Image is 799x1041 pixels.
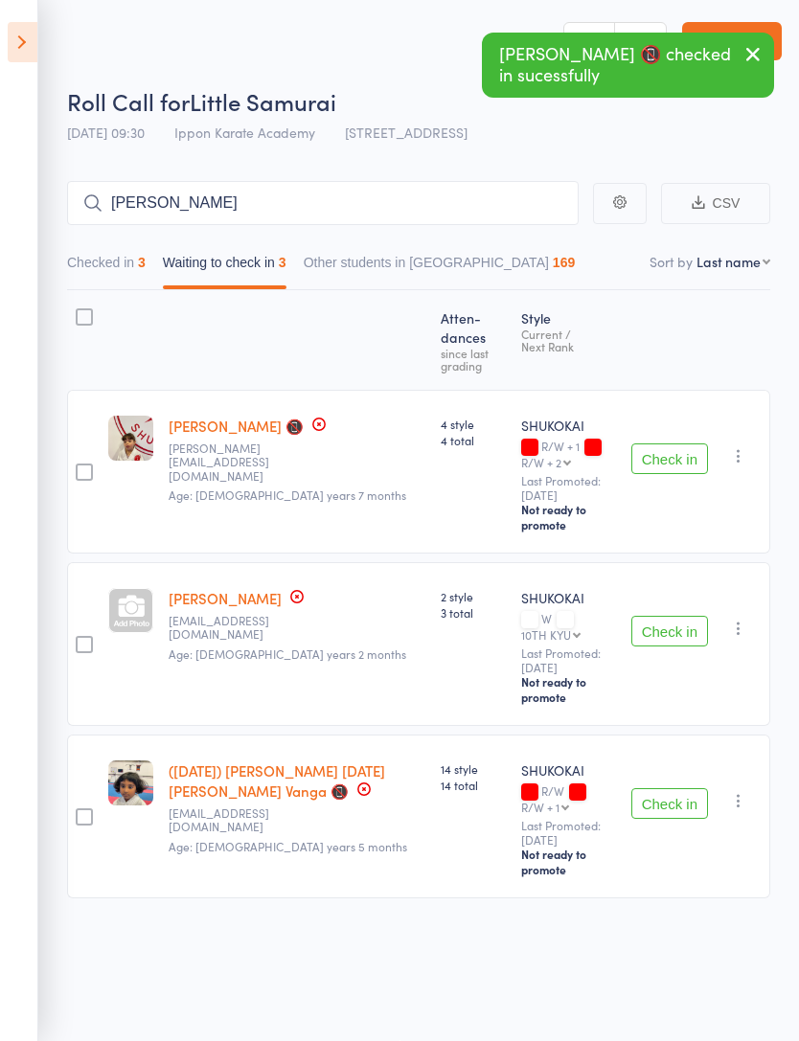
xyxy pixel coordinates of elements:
input: Search by name [67,181,579,225]
div: Last name [696,252,761,271]
span: 3 total [441,604,507,621]
span: [STREET_ADDRESS] [345,123,468,142]
div: since last grading [441,347,507,372]
a: ([DATE]) [PERSON_NAME] [DATE][PERSON_NAME] Vanga 📵 [169,760,385,801]
span: Roll Call for [67,85,190,117]
span: Age: [DEMOGRAPHIC_DATA] years 5 months [169,838,407,854]
div: R/W + 1 [521,801,559,813]
div: 169 [553,255,575,270]
button: Waiting to check in3 [163,245,286,289]
button: Other students in [GEOGRAPHIC_DATA]169 [304,245,576,289]
button: Check in [631,788,708,819]
div: R/W + 1 [521,440,615,468]
span: 14 total [441,777,507,793]
div: Atten­dances [433,299,514,381]
span: [DATE] 09:30 [67,123,145,142]
span: 14 style [441,760,507,777]
span: Ippon Karate Academy [174,123,315,142]
div: SHUKOKAI [521,760,615,780]
div: W [521,612,615,641]
small: Last Promoted: [DATE] [521,646,615,674]
div: 3 [279,255,286,270]
small: miguel.labeikovsky@gmail.com [169,441,293,483]
div: Not ready to promote [521,502,615,532]
div: 10TH KYU [521,628,571,641]
a: [PERSON_NAME] [169,588,282,608]
button: CSV [661,183,770,224]
div: R/W [521,784,615,813]
button: Check in [631,616,708,646]
div: 3 [138,255,146,270]
img: image1741331680.png [108,416,153,461]
span: Age: [DEMOGRAPHIC_DATA] years 7 months [169,487,406,503]
span: Little Samurai [190,85,336,117]
span: 4 total [441,432,507,448]
button: Checked in3 [67,245,146,289]
div: R/W + 2 [521,456,561,468]
span: 2 style [441,588,507,604]
small: Danielfeliperamirez2989@gmail.com [169,614,293,642]
a: Exit roll call [682,22,782,60]
div: Current / Next Rank [521,328,615,352]
small: Last Promoted: [DATE] [521,819,615,847]
img: image1732864730.png [108,760,153,805]
div: Not ready to promote [521,674,615,705]
a: [PERSON_NAME] 📵 [169,416,304,436]
div: [PERSON_NAME] 📵 checked in sucessfully [482,33,774,98]
button: Check in [631,443,708,474]
small: keerthireddy.1492@gmail.com [169,806,293,834]
small: Last Promoted: [DATE] [521,474,615,502]
span: Age: [DEMOGRAPHIC_DATA] years 2 months [169,645,406,662]
div: Not ready to promote [521,847,615,877]
span: 4 style [441,416,507,432]
div: Style [514,299,623,381]
div: SHUKOKAI [521,416,615,435]
div: SHUKOKAI [521,588,615,607]
label: Sort by [650,252,693,271]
